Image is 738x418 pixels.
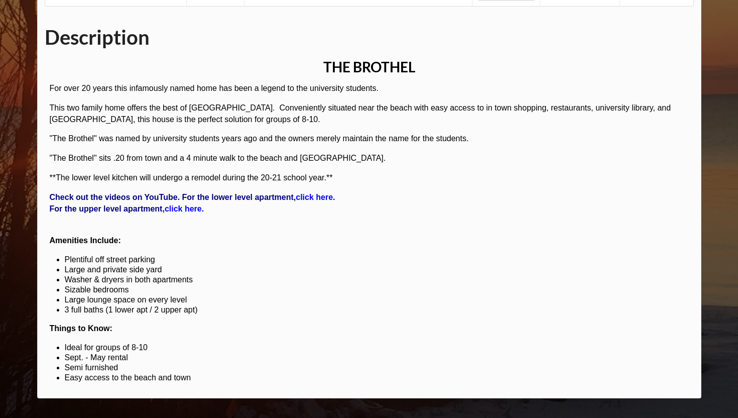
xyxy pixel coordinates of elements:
[45,58,694,76] h1: THE BROTHEL
[65,285,694,295] li: Sizable bedrooms
[50,324,112,333] strong: Things to Know:
[65,343,694,353] li: Ideal for groups of 8-10
[50,133,684,145] p: "The Brothel" was named by university students years ago and the owners merely maintain the name ...
[50,83,684,94] p: For over 20 years this infamously named home has been a legend to the university students.
[50,193,180,201] strong: Check out the videos on YouTube.
[65,363,694,373] li: Semi furnished
[50,102,684,126] p: This two family home offers the best of [GEOGRAPHIC_DATA]. Conveniently situated near the beach w...
[50,236,121,245] strong: Amenities Include:
[45,25,694,50] h1: Description
[182,193,296,201] strong: For the lower level apartment,
[296,193,335,201] a: click here.
[165,204,204,213] a: click here.
[65,373,694,383] li: Easy access to the beach and town
[50,172,684,184] p: **The lower level kitchen will undergo a remodel during the 20-21 school year.**
[65,265,694,275] li: Large and private side yard
[50,193,340,213] strong: ​For the upper level apartment,
[65,275,694,285] li: Washer & dryers in both apartments
[65,305,694,315] li: 3 full baths (1 lower apt / 2 upper apt)
[65,353,694,363] li: Sept. - May rental
[65,255,694,265] li: Plentiful off street parking
[65,295,694,305] li: Large lounge space on every level
[50,153,684,164] p: "The Brothel" sits .20 from town and a 4 minute walk to the beach and [GEOGRAPHIC_DATA].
